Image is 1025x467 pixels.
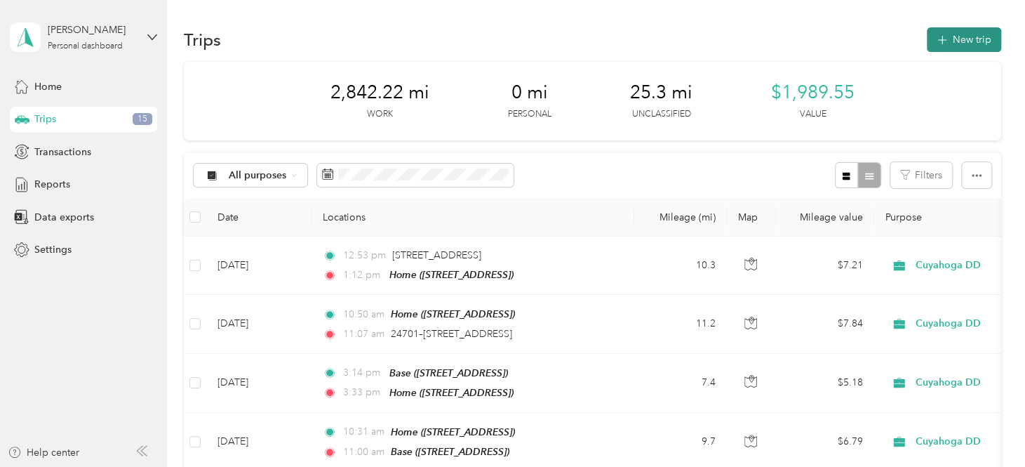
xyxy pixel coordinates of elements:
td: 11.2 [634,295,727,353]
td: 10.3 [634,237,727,295]
td: [DATE] [206,295,311,353]
th: Mileage value [776,198,874,237]
span: 15 [133,113,152,126]
h1: Trips [184,32,221,47]
span: 12:53 pm [343,248,386,263]
span: Data exports [34,210,94,225]
span: Settings [34,242,72,257]
td: $7.21 [776,237,874,295]
p: Work [367,108,393,121]
span: Base ([STREET_ADDRESS]) [391,446,509,457]
div: Personal dashboard [48,42,123,51]
div: [PERSON_NAME] [48,22,135,37]
span: Home ([STREET_ADDRESS]) [391,308,515,320]
button: New trip [927,27,1001,52]
p: Unclassified [631,108,690,121]
td: [DATE] [206,354,311,413]
button: Filters [890,162,952,188]
p: Personal [508,108,551,121]
td: $5.18 [776,354,874,413]
span: 11:07 am [343,327,384,342]
span: Home ([STREET_ADDRESS]) [389,269,514,280]
th: Mileage (mi) [634,198,727,237]
button: Help center [8,445,79,460]
td: [DATE] [206,237,311,295]
span: Home ([STREET_ADDRESS]) [389,387,514,398]
span: 2,842.22 mi [330,81,429,104]
span: 11:00 am [343,445,384,460]
th: Date [206,198,311,237]
span: Trips [34,112,56,126]
th: Map [727,198,776,237]
iframe: Everlance-gr Chat Button Frame [946,388,1025,467]
span: Reports [34,177,70,192]
span: Base ([STREET_ADDRESS]) [389,367,508,379]
span: All purposes [229,171,287,180]
td: $7.84 [776,295,874,353]
span: 24701–[STREET_ADDRESS] [391,328,512,340]
span: 0 mi [511,81,548,104]
span: Transactions [34,145,91,159]
span: 10:50 am [343,307,384,322]
span: 3:33 pm [343,385,383,400]
td: 7.4 [634,354,727,413]
span: 10:31 am [343,424,384,440]
span: 3:14 pm [343,365,383,381]
span: [STREET_ADDRESS] [392,249,481,261]
span: Home [34,79,62,94]
span: $1,989.55 [771,81,855,104]
span: 1:12 pm [343,268,383,283]
span: 25.3 mi [630,81,692,104]
p: Value [799,108,826,121]
span: Home ([STREET_ADDRESS]) [391,426,515,438]
th: Locations [311,198,634,237]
